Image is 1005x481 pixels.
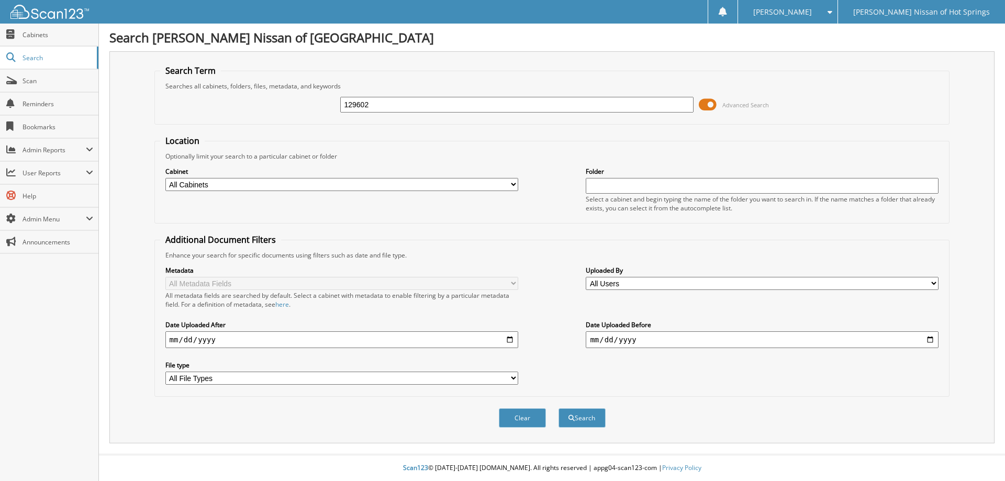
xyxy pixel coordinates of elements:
label: Uploaded By [586,266,939,275]
label: Metadata [165,266,518,275]
span: Bookmarks [23,122,93,131]
span: Admin Reports [23,146,86,154]
span: Search [23,53,92,62]
span: Help [23,192,93,200]
div: All metadata fields are searched by default. Select a cabinet with metadata to enable filtering b... [165,291,518,309]
button: Search [559,408,606,428]
div: Enhance your search for specific documents using filters such as date and file type. [160,251,944,260]
span: [PERSON_NAME] Nissan of Hot Springs [853,9,990,15]
div: © [DATE]-[DATE] [DOMAIN_NAME]. All rights reserved | appg04-scan123-com | [99,455,1005,481]
legend: Search Term [160,65,221,76]
span: Announcements [23,238,93,247]
button: Clear [499,408,546,428]
img: scan123-logo-white.svg [10,5,89,19]
a: Privacy Policy [662,463,701,472]
span: Advanced Search [722,101,769,109]
label: Folder [586,167,939,176]
span: Scan123 [403,463,428,472]
div: Searches all cabinets, folders, files, metadata, and keywords [160,82,944,91]
span: Scan [23,76,93,85]
label: File type [165,361,518,370]
span: Admin Menu [23,215,86,223]
span: User Reports [23,169,86,177]
label: Date Uploaded After [165,320,518,329]
label: Cabinet [165,167,518,176]
span: Cabinets [23,30,93,39]
input: start [165,331,518,348]
div: Select a cabinet and begin typing the name of the folder you want to search in. If the name match... [586,195,939,212]
span: Reminders [23,99,93,108]
span: [PERSON_NAME] [753,9,812,15]
legend: Additional Document Filters [160,234,281,245]
a: here [275,300,289,309]
input: end [586,331,939,348]
h1: Search [PERSON_NAME] Nissan of [GEOGRAPHIC_DATA] [109,29,995,46]
iframe: Chat Widget [953,431,1005,481]
label: Date Uploaded Before [586,320,939,329]
legend: Location [160,135,205,147]
div: Optionally limit your search to a particular cabinet or folder [160,152,944,161]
